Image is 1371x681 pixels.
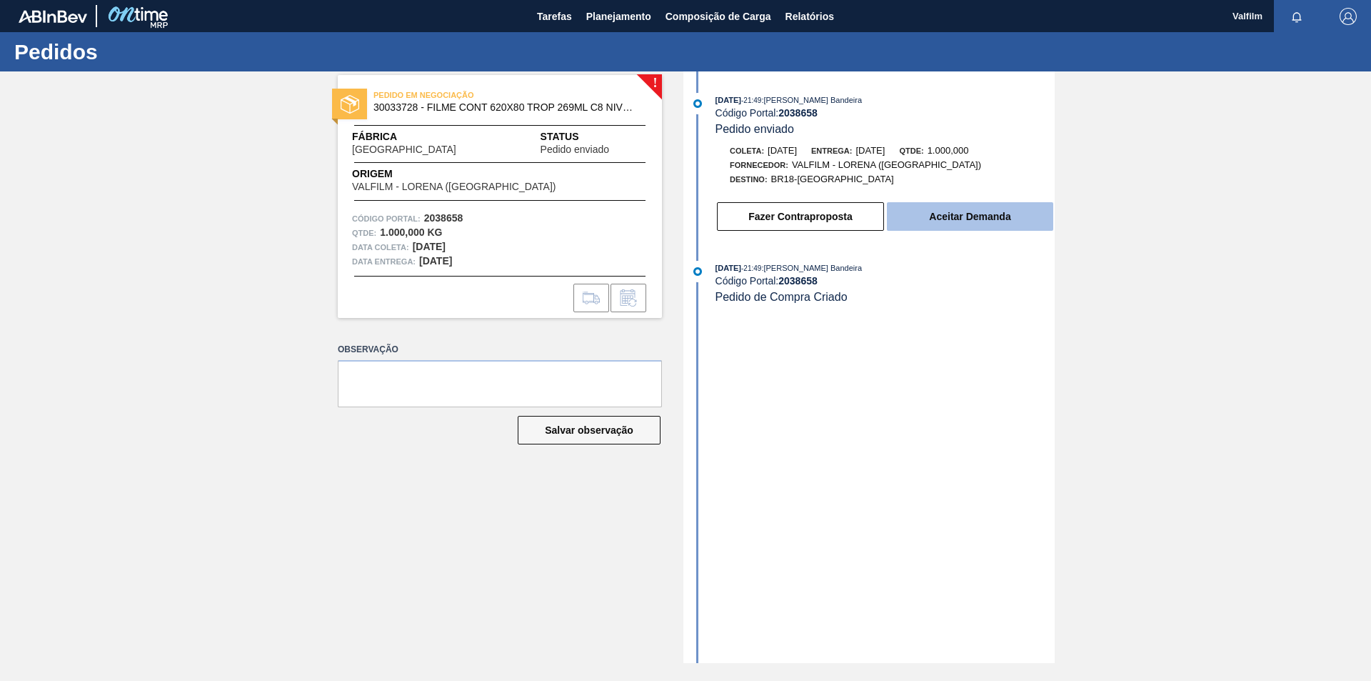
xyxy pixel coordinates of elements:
[899,146,923,155] span: Qtde:
[352,240,409,254] span: Data coleta:
[778,275,818,287] strong: 2038658
[730,161,788,169] span: Fornecedor:
[811,146,852,155] span: Entrega:
[715,107,1055,119] div: Código Portal:
[341,95,359,114] img: status
[352,166,596,182] span: Origem
[693,99,702,108] img: atual
[768,145,797,156] span: [DATE]
[717,202,884,231] button: Fazer Contraproposta
[761,264,862,272] span: : [PERSON_NAME] Bandeira
[573,284,609,312] div: Ir para Composição de Carga
[380,227,442,238] strong: 1.000,000 KG
[887,202,1053,231] button: Aceitar Demanda
[14,44,268,60] h1: Pedidos
[541,144,610,155] span: Pedido enviado
[1340,8,1357,25] img: Logout
[741,96,761,104] span: - 21:49
[419,255,452,267] strong: [DATE]
[19,10,87,23] img: TNhmsLtSVTkK8tSr43FrP2fwEKptu5GPRR3wAAAABJRU5ErkJggg==
[715,123,794,135] span: Pedido enviado
[424,212,463,224] strong: 2038658
[715,264,741,272] span: [DATE]
[537,8,572,25] span: Tarefas
[338,339,662,360] label: Observação
[693,267,702,276] img: atual
[352,182,556,192] span: VALFILM - LORENA ([GEOGRAPHIC_DATA])
[855,145,885,156] span: [DATE]
[715,291,848,303] span: Pedido de Compra Criado
[611,284,646,312] div: Informar alteração no pedido
[928,145,969,156] span: 1.000,000
[518,416,661,444] button: Salvar observação
[373,88,573,102] span: PEDIDO EM NEGOCIAÇÃO
[352,212,421,226] span: Código Portal:
[586,8,651,25] span: Planejamento
[741,264,761,272] span: - 21:49
[352,129,501,144] span: Fábrica
[730,175,768,184] span: Destino:
[413,241,446,252] strong: [DATE]
[715,96,741,104] span: [DATE]
[761,96,862,104] span: : [PERSON_NAME] Bandeira
[792,159,981,170] span: VALFILM - LORENA ([GEOGRAPHIC_DATA])
[730,146,764,155] span: Coleta:
[352,254,416,269] span: Data entrega:
[352,226,376,240] span: Qtde :
[666,8,771,25] span: Composição de Carga
[541,129,648,144] span: Status
[1274,6,1320,26] button: Notificações
[352,144,456,155] span: [GEOGRAPHIC_DATA]
[778,107,818,119] strong: 2038658
[715,275,1055,287] div: Código Portal:
[373,102,633,113] span: 30033728 - FILME CONT 620X80 TROP 269ML C8 NIV25
[785,8,834,25] span: Relatórios
[771,174,894,184] span: BR18-[GEOGRAPHIC_DATA]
